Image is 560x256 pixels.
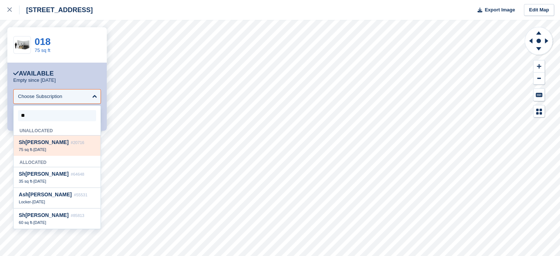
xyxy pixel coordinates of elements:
[14,124,101,136] div: Unallocated
[19,212,68,218] span: [PERSON_NAME]
[35,36,50,47] a: 018
[13,70,54,77] div: Available
[32,200,45,204] span: [DATE]
[19,139,25,145] span: Sh
[13,77,56,83] p: Empty since [DATE]
[71,140,84,145] span: #20716
[19,192,72,197] span: A [PERSON_NAME]
[19,220,95,225] div: -
[19,171,25,177] span: Sh
[524,4,554,16] a: Edit Map
[19,220,32,225] span: 60 sq ft
[533,73,545,85] button: Zoom Out
[19,179,32,183] span: 35 sq ft
[533,105,545,118] button: Map Legend
[19,147,32,152] span: 75 sq ft
[19,139,68,145] span: [PERSON_NAME]
[19,200,31,204] span: Locker
[19,199,95,204] div: -
[14,156,101,167] div: Allocated
[533,89,545,101] button: Keyboard Shortcuts
[22,192,28,197] span: sh
[19,171,68,177] span: [PERSON_NAME]
[71,172,84,176] span: #64648
[14,39,31,52] img: 75-sqft-unit.jpg
[74,193,88,197] span: #55531
[19,179,95,184] div: -
[533,60,545,73] button: Zoom In
[34,220,46,225] span: [DATE]
[18,93,62,100] div: Choose Subscription
[34,179,46,183] span: [DATE]
[71,213,84,218] span: #85813
[485,6,515,14] span: Export Image
[20,6,93,14] div: [STREET_ADDRESS]
[473,4,515,16] button: Export Image
[19,147,95,152] div: -
[34,147,46,152] span: [DATE]
[19,212,25,218] span: Sh
[35,48,50,53] a: 75 sq ft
